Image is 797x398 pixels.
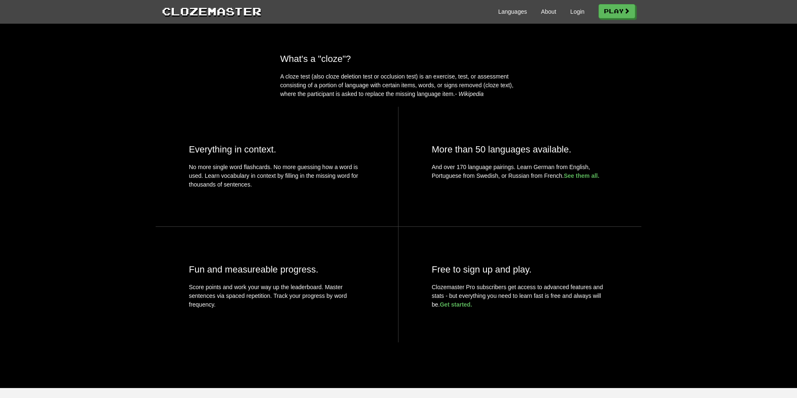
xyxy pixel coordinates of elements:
[432,264,608,275] h2: Free to sign up and play.
[432,283,608,309] p: Clozemaster Pro subscribers get access to advanced features and stats - but everything you need t...
[280,54,517,64] h2: What's a "cloze"?
[498,7,527,16] a: Languages
[189,163,365,193] p: No more single word flashcards. No more guessing how a word is used. Learn vocabulary in context ...
[189,144,365,155] h2: Everything in context.
[189,264,365,275] h2: Fun and measureable progress.
[564,172,599,179] a: See them all.
[162,3,262,19] a: Clozemaster
[599,4,635,18] a: Play
[455,91,484,97] em: - Wikipedia
[440,301,472,308] a: Get started.
[280,72,517,98] p: A cloze test (also cloze deletion test or occlusion test) is an exercise, test, or assessment con...
[432,163,608,180] p: And over 170 language pairings. Learn German from English, Portuguese from Swedish, or Russian fr...
[570,7,584,16] a: Login
[432,144,608,155] h2: More than 50 languages available.
[541,7,556,16] a: About
[189,283,365,309] p: Score points and work your way up the leaderboard. Master sentences via spaced repetition. Track ...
